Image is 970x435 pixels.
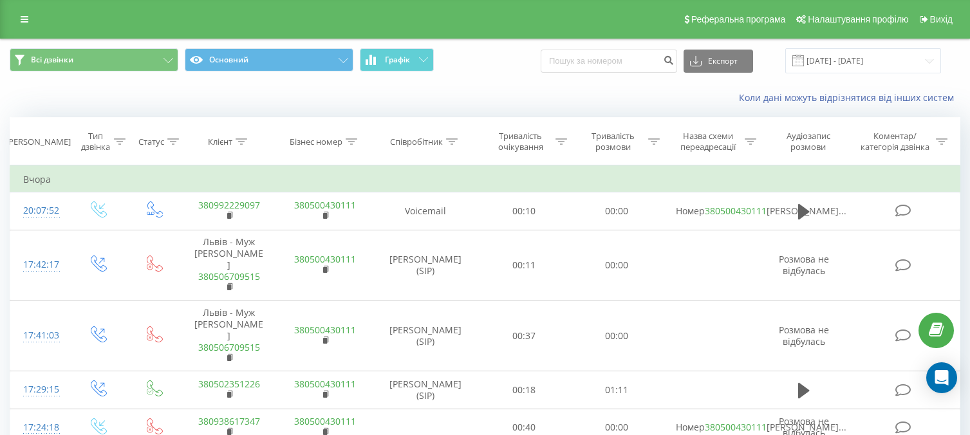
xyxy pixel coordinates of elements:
[705,421,767,433] a: 380500430111
[570,371,663,409] td: 01:11
[198,415,260,427] a: 380938617347
[198,199,260,211] a: 380992229097
[808,14,908,24] span: Налаштування профілю
[478,371,570,409] td: 00:18
[198,270,260,282] a: 380506709515
[857,131,933,153] div: Коментар/категорія дзвінка
[771,131,845,153] div: Аудіозапис розмови
[478,192,570,230] td: 00:10
[684,50,753,73] button: Експорт
[294,253,356,265] a: 380500430111
[23,252,57,277] div: 17:42:17
[373,192,477,230] td: Voicemail
[31,55,73,65] span: Всі дзвінки
[138,136,164,147] div: Статус
[373,301,477,371] td: [PERSON_NAME] (SIP)
[23,377,57,402] div: 17:29:15
[23,198,57,223] div: 20:07:52
[582,131,645,153] div: Тривалість розмови
[676,421,846,433] span: Номер [PERSON_NAME]...
[478,230,570,301] td: 00:11
[294,199,356,211] a: 380500430111
[373,371,477,409] td: [PERSON_NAME] (SIP)
[10,167,960,192] td: Вчора
[181,230,277,301] td: Львів - Муж [PERSON_NAME]
[208,136,232,147] div: Клієнт
[390,136,443,147] div: Співробітник
[10,48,178,71] button: Всі дзвінки
[739,91,960,104] a: Коли дані можуть відрізнятися вiд інших систем
[294,378,356,390] a: 380500430111
[185,48,353,71] button: Основний
[930,14,953,24] span: Вихід
[676,205,846,217] span: Номер [PERSON_NAME]...
[360,48,434,71] button: Графік
[373,230,477,301] td: [PERSON_NAME] (SIP)
[198,378,260,390] a: 380502351226
[181,301,277,371] td: Львів - Муж [PERSON_NAME]
[290,136,342,147] div: Бізнес номер
[570,301,663,371] td: 00:00
[6,136,71,147] div: [PERSON_NAME]
[385,55,410,64] span: Графік
[570,230,663,301] td: 00:00
[294,324,356,336] a: 380500430111
[541,50,677,73] input: Пошук за номером
[779,324,829,347] span: Розмова не відбулась
[691,14,786,24] span: Реферальна програма
[570,192,663,230] td: 00:00
[675,131,741,153] div: Назва схеми переадресації
[23,323,57,348] div: 17:41:03
[198,341,260,353] a: 380506709515
[705,205,767,217] a: 380500430111
[779,253,829,277] span: Розмова не відбулась
[489,131,552,153] div: Тривалість очікування
[294,415,356,427] a: 380500430111
[478,301,570,371] td: 00:37
[926,362,957,393] div: Open Intercom Messenger
[81,131,111,153] div: Тип дзвінка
